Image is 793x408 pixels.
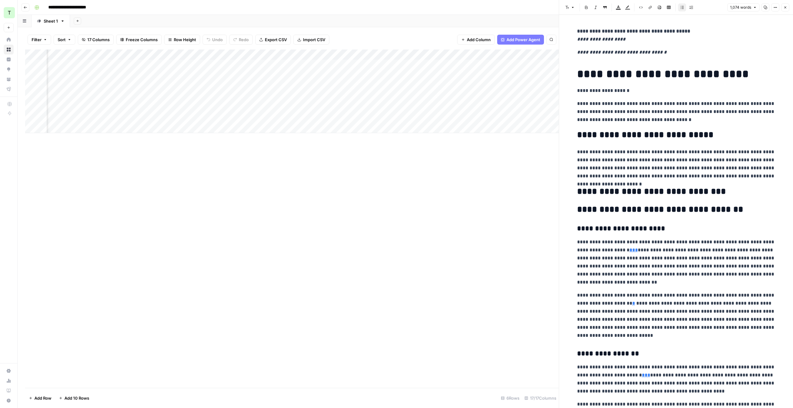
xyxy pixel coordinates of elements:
[54,35,75,45] button: Sort
[4,376,14,386] a: Usage
[32,37,42,43] span: Filter
[28,35,51,45] button: Filter
[4,35,14,45] a: Home
[730,5,751,10] span: 1,074 words
[164,35,200,45] button: Row Height
[506,37,540,43] span: Add Power Agent
[44,18,58,24] div: Sheet 1
[55,393,93,403] button: Add 10 Rows
[203,35,227,45] button: Undo
[255,35,291,45] button: Export CSV
[265,37,287,43] span: Export CSV
[229,35,253,45] button: Redo
[58,37,66,43] span: Sort
[174,37,196,43] span: Row Height
[4,54,14,64] a: Insights
[467,37,491,43] span: Add Column
[78,35,114,45] button: 17 Columns
[727,3,760,11] button: 1,074 words
[4,366,14,376] a: Settings
[25,393,55,403] button: Add Row
[32,15,70,27] a: Sheet 1
[4,74,14,84] a: Your Data
[522,393,559,403] div: 17/17 Columns
[8,9,11,16] span: T
[239,37,249,43] span: Redo
[303,37,325,43] span: Import CSV
[4,64,14,74] a: Opportunities
[212,37,223,43] span: Undo
[497,35,544,45] button: Add Power Agent
[4,84,14,94] a: Flightpath
[126,37,158,43] span: Freeze Columns
[34,395,51,401] span: Add Row
[4,396,14,406] button: Help + Support
[87,37,110,43] span: 17 Columns
[4,45,14,54] a: Browse
[116,35,162,45] button: Freeze Columns
[64,395,89,401] span: Add 10 Rows
[293,35,329,45] button: Import CSV
[498,393,522,403] div: 6 Rows
[4,5,14,20] button: Workspace: Teladoc
[4,386,14,396] a: Learning Hub
[457,35,495,45] button: Add Column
